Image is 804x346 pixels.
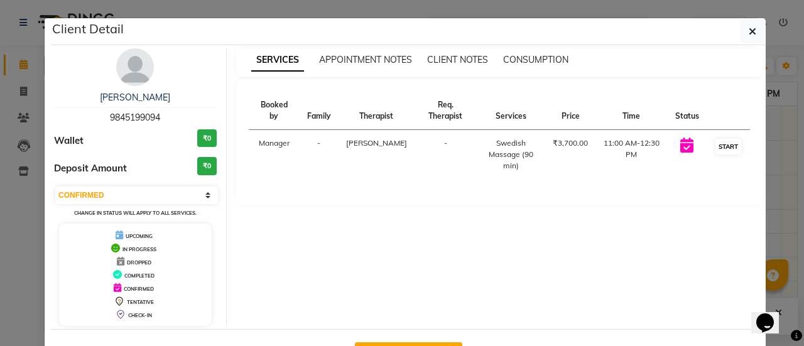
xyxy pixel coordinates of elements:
td: 11:00 AM-12:30 PM [595,130,668,180]
iframe: chat widget [751,296,791,333]
span: CLIENT NOTES [427,54,488,65]
h3: ₹0 [197,129,217,148]
span: UPCOMING [126,233,153,239]
th: Family [300,92,339,130]
small: Change in status will apply to all services. [74,210,197,216]
span: IN PROGRESS [122,246,156,252]
td: Manager [249,130,300,180]
img: avatar [116,48,154,86]
span: CONFIRMED [124,286,154,292]
span: TENTATIVE [127,299,154,305]
span: COMPLETED [124,273,155,279]
span: [PERSON_NAME] [346,138,407,148]
span: Deposit Amount [54,161,127,176]
td: - [415,130,477,180]
span: 9845199094 [110,112,160,123]
span: SERVICES [251,49,304,72]
button: START [715,139,741,154]
th: Status [668,92,707,130]
th: Time [595,92,668,130]
span: DROPPED [127,259,151,266]
span: CONSUMPTION [503,54,568,65]
th: Booked by [249,92,300,130]
span: Wallet [54,134,84,148]
td: - [300,130,339,180]
span: APPOINTMENT NOTES [319,54,412,65]
div: Swedish Massage (90 min) [484,138,538,171]
th: Price [545,92,595,130]
a: [PERSON_NAME] [100,92,170,103]
th: Therapist [339,92,415,130]
div: ₹3,700.00 [553,138,588,149]
h3: ₹0 [197,157,217,175]
th: Services [477,92,545,130]
th: Req. Therapist [415,92,477,130]
h5: Client Detail [52,19,124,38]
span: CHECK-IN [128,312,152,318]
